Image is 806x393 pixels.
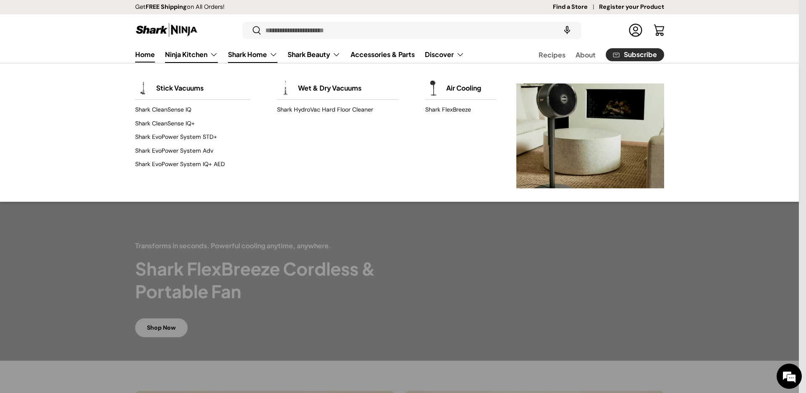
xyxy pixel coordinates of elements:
a: About [576,47,596,63]
nav: Primary [135,46,464,63]
summary: Ninja Kitchen [160,46,223,63]
nav: Secondary [518,46,664,63]
div: Chat with us now [44,47,141,58]
a: Subscribe [606,48,664,61]
strong: FREE Shipping [146,3,187,10]
speech-search-button: Search by voice [554,21,581,39]
a: Find a Store [553,3,599,12]
img: Shark Ninja Philippines [135,22,198,38]
summary: Shark Home [223,46,283,63]
textarea: Type your message and hit 'Enter' [4,229,160,258]
a: Home [135,46,155,62]
span: We're online! [49,106,116,190]
a: Recipes [539,47,565,63]
a: Register your Product [599,3,664,12]
p: Get on All Orders! [135,3,225,12]
span: Subscribe [624,51,657,58]
summary: Discover [420,46,469,63]
summary: Shark Beauty [283,46,345,63]
a: Accessories & Parts [351,46,415,62]
div: Minimize live chat window [138,4,158,24]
